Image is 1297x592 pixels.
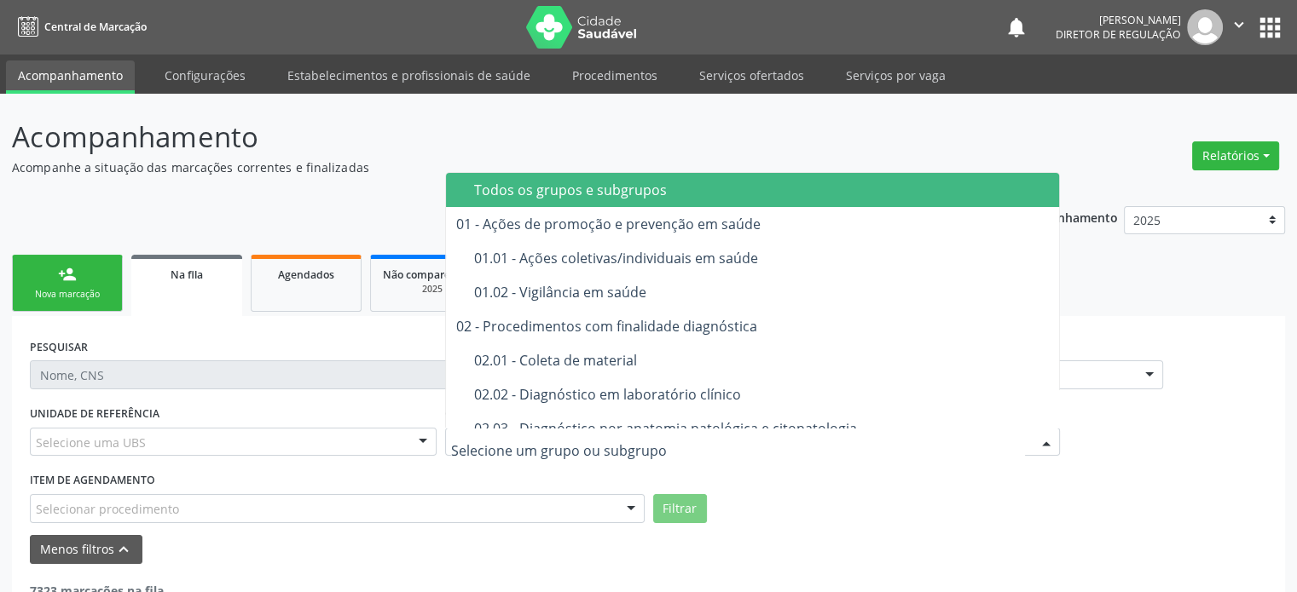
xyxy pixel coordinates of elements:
a: Configurações [153,60,258,90]
a: Estabelecimentos e profissionais de saúde [275,60,542,90]
div: 01 - Ações de promoção e prevenção em saúde [456,217,1051,231]
button: apps [1255,13,1285,43]
div: 01.01 - Ações coletivas/individuais em saúde [474,251,1051,265]
span: Não compareceram [383,267,482,282]
button: Relatórios [1192,141,1279,170]
div: person_add [58,265,77,284]
button:  [1223,9,1255,45]
span: Selecione uma UBS [36,434,146,451]
button: notifications [1005,15,1028,39]
button: Menos filtroskeyboard_arrow_up [30,535,142,565]
p: Acompanhamento [12,116,903,158]
a: Serviços ofertados [687,60,816,90]
div: 2025 [383,283,482,296]
span: Na fila [171,267,203,282]
div: 02 - Procedimentos com finalidade diagnóstica [456,319,1051,333]
a: Procedimentos [560,60,669,90]
div: 02.03 - Diagnóstico por anatomia patológica e citopatologia [474,422,1051,435]
label: PESQUISAR [30,334,88,360]
label: Item de agendamento [30,468,155,494]
input: Nome, CNS [30,360,645,389]
i:  [1230,15,1248,34]
div: 02.02 - Diagnóstico em laboratório clínico [474,388,1051,401]
div: 02.01 - Coleta de material [474,353,1051,367]
span: Diretor de regulação [1056,27,1181,42]
div: Nova marcação [25,288,110,301]
p: Acompanhe a situação das marcações correntes e finalizadas [12,158,903,176]
a: Serviços por vaga [834,60,958,90]
a: Acompanhamento [6,60,135,94]
div: 01.02 - Vigilância em saúde [474,285,1051,299]
button: Filtrar [653,494,707,523]
a: Central de Marcação [12,13,147,41]
span: Agendados [278,267,334,282]
label: UNIDADE DE REFERÊNCIA [30,401,159,428]
img: img [1187,9,1223,45]
span: Selecionar procedimento [36,500,179,518]
div: Todos os grupos e subgrupos [474,183,1051,197]
input: Selecione um grupo ou subgrupo [451,434,1025,468]
div: [PERSON_NAME] [1056,13,1181,27]
i: keyboard_arrow_up [114,540,133,559]
span: Central de Marcação [44,20,147,34]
